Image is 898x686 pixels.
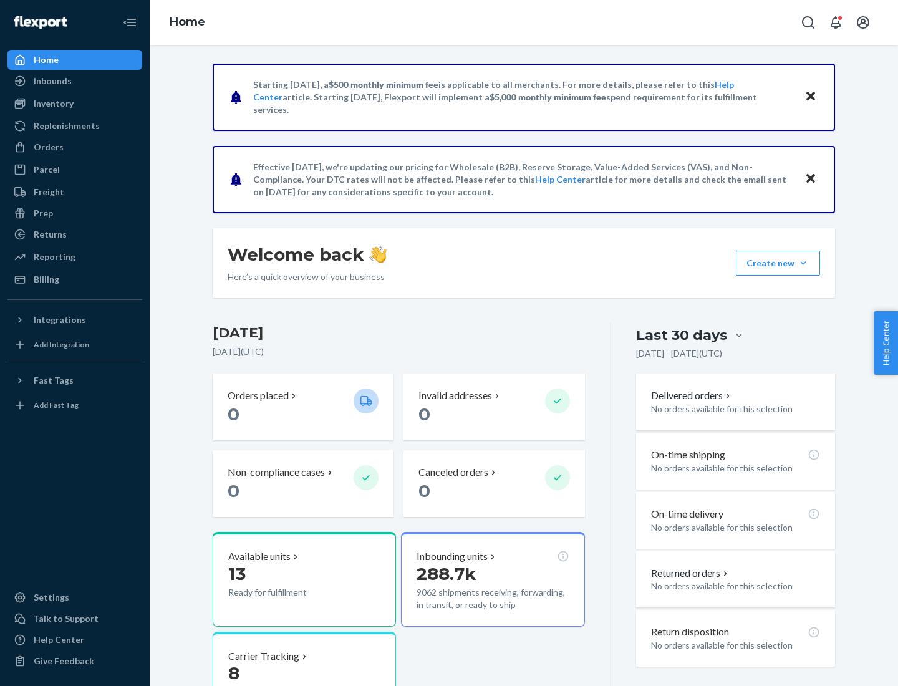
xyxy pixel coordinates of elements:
[7,247,142,267] a: Reporting
[417,586,569,611] p: 9062 shipments receiving, forwarding, in transit, or ready to ship
[7,50,142,70] a: Home
[228,243,387,266] h1: Welcome back
[329,79,438,90] span: $500 monthly minimum fee
[7,269,142,289] a: Billing
[7,395,142,415] a: Add Fast Tag
[651,639,820,652] p: No orders available for this selection
[228,649,299,664] p: Carrier Tracking
[34,97,74,110] div: Inventory
[7,630,142,650] a: Help Center
[34,163,60,176] div: Parcel
[34,228,67,241] div: Returns
[34,314,86,326] div: Integrations
[228,662,239,684] span: 8
[213,323,585,343] h3: [DATE]
[213,450,393,517] button: Non-compliance cases 0
[34,207,53,220] div: Prep
[34,400,79,410] div: Add Fast Tag
[34,186,64,198] div: Freight
[34,374,74,387] div: Fast Tags
[228,549,291,564] p: Available units
[7,587,142,607] a: Settings
[403,450,584,517] button: Canceled orders 0
[228,480,239,501] span: 0
[213,345,585,358] p: [DATE] ( UTC )
[7,203,142,223] a: Prep
[213,374,393,440] button: Orders placed 0
[14,16,67,29] img: Flexport logo
[34,634,84,646] div: Help Center
[651,507,723,521] p: On-time delivery
[636,326,727,345] div: Last 30 days
[418,465,488,480] p: Canceled orders
[418,389,492,403] p: Invalid addresses
[160,4,215,41] ol: breadcrumbs
[7,310,142,330] button: Integrations
[34,655,94,667] div: Give Feedback
[7,160,142,180] a: Parcel
[34,339,89,350] div: Add Integration
[823,10,848,35] button: Open notifications
[7,651,142,671] button: Give Feedback
[651,462,820,475] p: No orders available for this selection
[651,403,820,415] p: No orders available for this selection
[34,54,59,66] div: Home
[228,465,325,480] p: Non-compliance cases
[34,120,100,132] div: Replenishments
[417,563,476,584] span: 288.7k
[874,311,898,375] button: Help Center
[34,251,75,263] div: Reporting
[228,389,289,403] p: Orders placed
[7,182,142,202] a: Freight
[228,403,239,425] span: 0
[7,335,142,355] a: Add Integration
[228,586,344,599] p: Ready for fulfillment
[490,92,606,102] span: $5,000 monthly minimum fee
[170,15,205,29] a: Home
[535,174,586,185] a: Help Center
[651,448,725,462] p: On-time shipping
[636,347,722,360] p: [DATE] - [DATE] ( UTC )
[369,246,387,263] img: hand-wave emoji
[34,141,64,153] div: Orders
[803,170,819,188] button: Close
[228,563,246,584] span: 13
[7,609,142,629] a: Talk to Support
[851,10,876,35] button: Open account menu
[401,532,584,627] button: Inbounding units288.7k9062 shipments receiving, forwarding, in transit, or ready to ship
[7,71,142,91] a: Inbounds
[417,549,488,564] p: Inbounding units
[418,403,430,425] span: 0
[7,116,142,136] a: Replenishments
[34,591,69,604] div: Settings
[7,225,142,244] a: Returns
[253,161,793,198] p: Effective [DATE], we're updating our pricing for Wholesale (B2B), Reserve Storage, Value-Added Se...
[34,612,99,625] div: Talk to Support
[7,137,142,157] a: Orders
[253,79,793,116] p: Starting [DATE], a is applicable to all merchants. For more details, please refer to this article...
[117,10,142,35] button: Close Navigation
[651,521,820,534] p: No orders available for this selection
[403,374,584,440] button: Invalid addresses 0
[651,580,820,592] p: No orders available for this selection
[736,251,820,276] button: Create new
[651,625,729,639] p: Return disposition
[34,273,59,286] div: Billing
[7,94,142,114] a: Inventory
[651,566,730,581] button: Returned orders
[228,271,387,283] p: Here’s a quick overview of your business
[7,370,142,390] button: Fast Tags
[651,389,733,403] button: Delivered orders
[796,10,821,35] button: Open Search Box
[213,532,396,627] button: Available units13Ready for fulfillment
[34,75,72,87] div: Inbounds
[418,480,430,501] span: 0
[803,88,819,106] button: Close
